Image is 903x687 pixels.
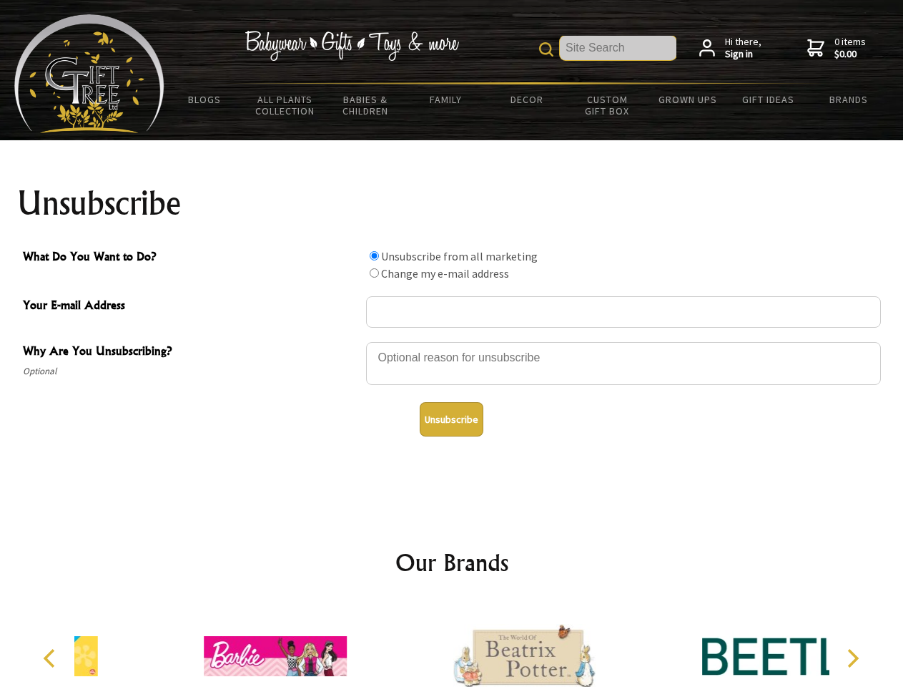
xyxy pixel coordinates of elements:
[370,268,379,278] input: What Do You Want to Do?
[29,545,875,580] h2: Our Brands
[567,84,648,126] a: Custom Gift Box
[164,84,245,114] a: BLOGS
[366,342,881,385] textarea: Why Are You Unsubscribing?
[837,643,868,674] button: Next
[14,14,164,133] img: Babyware - Gifts - Toys and more...
[420,402,483,437] button: Unsubscribe
[325,84,406,126] a: Babies & Children
[406,84,487,114] a: Family
[725,36,761,61] span: Hi there,
[809,84,889,114] a: Brands
[23,248,359,268] span: What Do You Want to Do?
[23,342,359,363] span: Why Are You Unsubscribing?
[807,36,866,61] a: 0 items$0.00
[17,186,887,220] h1: Unsubscribe
[834,35,866,61] span: 0 items
[486,84,567,114] a: Decor
[725,48,761,61] strong: Sign in
[366,296,881,328] input: Your E-mail Address
[245,84,326,126] a: All Plants Collection
[647,84,728,114] a: Grown Ups
[381,249,538,263] label: Unsubscribe from all marketing
[370,251,379,260] input: What Do You Want to Do?
[560,36,676,60] input: Site Search
[23,296,359,317] span: Your E-mail Address
[245,31,459,61] img: Babywear - Gifts - Toys & more
[381,266,509,281] label: Change my e-mail address
[539,42,553,57] img: product search
[699,36,761,61] a: Hi there,Sign in
[23,363,359,380] span: Optional
[36,643,67,674] button: Previous
[728,84,809,114] a: Gift Ideas
[834,48,866,61] strong: $0.00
